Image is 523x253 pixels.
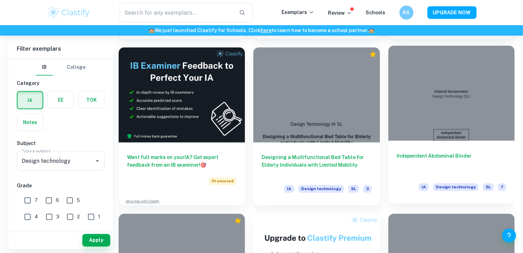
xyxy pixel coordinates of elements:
button: College [67,59,85,76]
button: Help and Feedback [502,229,516,243]
button: RA [399,6,413,20]
div: Premium [369,51,376,58]
a: Schools [366,10,386,15]
div: Premium [234,217,241,224]
span: 7 [35,197,38,204]
span: IA [284,185,294,193]
button: IA [17,92,43,109]
button: TOK [79,92,104,108]
img: Clastify logo [47,6,91,20]
p: Exemplars [282,8,314,16]
h6: Filter exemplars [8,39,113,59]
a: here [261,28,271,33]
a: Independent Abdominal BinderIADesign technologySL7 [388,48,515,205]
button: IB [36,59,53,76]
span: 🏫 [149,28,155,33]
button: Apply [82,234,110,247]
span: 3 [56,213,59,221]
a: Advertise with Clastify [126,199,159,204]
button: Notes [17,114,43,131]
img: Thumbnail [119,48,245,143]
button: UPGRADE NOW [427,6,477,19]
span: 6 [56,197,59,204]
h6: RA [402,9,410,16]
span: 7 [498,183,506,191]
span: Design technology [298,185,344,193]
button: Open [92,156,102,166]
span: 🏫 [368,28,374,33]
a: Designing a Multifunctional Bed Table for Elderly Individuals with Limited MobilityIADesign techn... [253,48,380,205]
h6: Designing a Multifunctional Bed Table for Elderly Individuals with Limited Mobility [262,154,371,177]
span: SL [483,183,494,191]
h6: Independent Abdominal Binder [397,152,506,175]
span: 2 [77,213,80,221]
span: 3 [363,185,372,193]
span: IA [419,183,429,191]
button: EE [48,92,74,108]
h6: Want full marks on your IA ? Get expert feedback from an IB examiner! [127,154,237,169]
h6: Grade [17,182,105,190]
span: 5 [77,197,80,204]
h6: Category [17,79,105,87]
input: Search for any exemplars... [120,3,234,22]
h6: We just launched Clastify for Schools. Click to learn how to become a school partner. [1,27,522,34]
span: 1 [98,213,100,221]
div: Filter type choice [36,59,85,76]
span: SL [348,185,359,193]
label: Type a subject [22,148,51,154]
span: 🎯 [200,162,206,168]
a: Want full marks on yourIA? Get expert feedback from an IB examiner!PromotedAdvertise with Clastify [119,48,245,205]
span: 4 [35,213,38,221]
span: Promoted [209,178,237,185]
span: Design technology [433,183,479,191]
p: Review [328,9,352,17]
h6: Subject [17,139,105,147]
